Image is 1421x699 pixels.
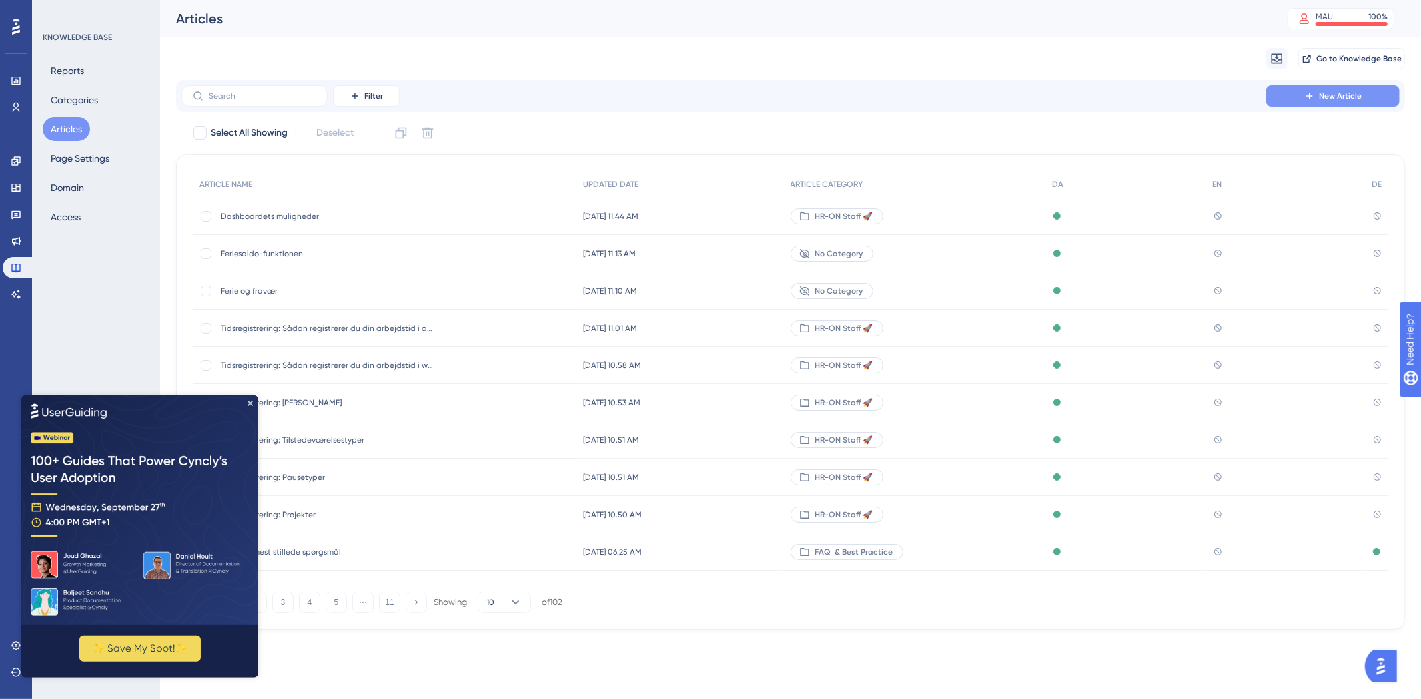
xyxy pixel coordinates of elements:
[815,360,873,371] span: HR-ON Staff 🚀
[434,596,467,608] div: Showing
[583,286,637,296] span: [DATE] 11.10 AM
[43,146,117,170] button: Page Settings
[815,472,873,483] span: HR-ON Staff 🚀
[43,59,92,83] button: Reports
[583,547,642,557] span: [DATE] 06.25 AM
[364,91,383,101] span: Filter
[1319,91,1362,101] span: New Article
[221,286,434,296] span: Ferie og fravær
[209,91,316,101] input: Search
[326,592,347,613] button: 5
[583,472,639,483] span: [DATE] 10.51 AM
[1316,11,1333,22] div: MAU
[583,360,641,371] span: [DATE] 10.58 AM
[583,509,642,520] span: [DATE] 10.50 AM
[815,547,893,557] span: FAQ & Best Practice
[1365,646,1405,686] iframe: UserGuiding AI Assistant Launcher
[221,323,434,334] span: Tidsregistrering: Sådan registrerer du din arbejdstid i appen StaffBuddy
[815,509,873,520] span: HR-ON Staff 🚀
[478,592,531,613] button: 10
[58,240,179,266] button: ✨ Save My Spot!✨
[583,248,636,259] span: [DATE] 11.13 AM
[199,179,252,190] span: ARTICLE NAME
[1298,48,1405,69] button: Go to Knowledge Base
[227,5,232,11] div: Close Preview
[221,360,434,371] span: Tidsregistrering: Sådan registrerer du din arbejdstid i webversionen af Staff
[31,3,83,19] span: Need Help?
[1212,179,1222,190] span: EN
[221,211,434,222] span: Dashboardets muligheder
[815,323,873,334] span: HR-ON Staff 🚀
[583,179,638,190] span: UPDATED DATE
[43,88,106,112] button: Categories
[211,125,288,141] span: Select All Showing
[43,117,90,141] button: Articles
[43,32,112,43] div: KNOWLEDGE BASE
[1316,53,1402,64] span: Go to Knowledge Base
[583,435,639,445] span: [DATE] 10.51 AM
[221,248,434,259] span: Feriesaldo-funktionen
[316,125,354,141] span: Deselect
[352,592,374,613] button: ⋯
[815,286,863,296] span: No Category
[583,211,638,222] span: [DATE] 11.44 AM
[221,472,434,483] span: Tidsregistrering: Pausetyper
[1266,85,1400,107] button: New Article
[791,179,863,190] span: ARTICLE CATEGORY
[815,435,873,445] span: HR-ON Staff 🚀
[304,121,366,145] button: Deselect
[221,435,434,445] span: Tidsregistrering: Tilstedeværelsestyper
[221,397,434,408] span: Tidsregistrering: [PERSON_NAME]
[583,323,637,334] span: [DATE] 11.01 AM
[486,597,494,608] span: 10
[815,211,873,222] span: HR-ON Staff 🚀
[815,397,873,408] span: HR-ON Staff 🚀
[43,205,89,229] button: Access
[1368,11,1388,22] div: 100 %
[43,176,92,200] button: Domain
[379,592,400,613] button: 11
[815,248,863,259] span: No Category
[176,9,1254,28] div: Articles
[221,509,434,520] span: Tidsregistrering: Projekter
[333,85,400,107] button: Filter
[583,397,640,408] span: [DATE] 10.53 AM
[299,592,320,613] button: 4
[221,547,434,557] span: FAQ: De mest stillede spørgsmål
[1372,179,1382,190] span: DE
[542,596,562,608] div: of 102
[1052,179,1063,190] span: DA
[272,592,294,613] button: 3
